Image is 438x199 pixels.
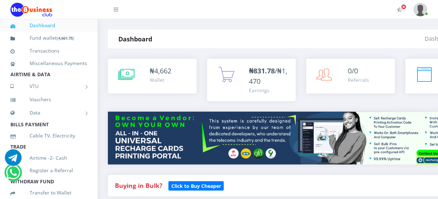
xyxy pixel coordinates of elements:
[115,181,162,190] strong: Buying in Bulk?
[150,66,171,76] div: ₦
[171,183,221,189] b: Click to Buy Cheaper
[306,59,395,94] a: 0/0 Referrals
[58,35,73,41] b: 4,661.75
[10,17,87,33] a: Dashboard
[249,66,287,86] span: /₦1,470
[10,91,87,108] a: Vouchers
[10,104,87,121] a: Data
[57,35,74,41] small: [ ]
[6,169,20,181] a: Chat for support
[108,59,197,94] a: ₦4,662 Wallet
[348,76,369,83] div: Referrals
[207,59,296,101] a: ₦831.78/₦1,470 Earnings
[10,128,87,144] a: Cable TV, Electricity
[348,66,358,75] span: 0/0
[10,3,52,17] img: Logo
[154,66,171,75] span: 4,662
[118,35,152,43] strong: Dashboard
[10,150,87,166] a: Airtime -2- Cash
[10,43,87,59] a: Transactions
[414,3,428,16] img: User
[10,78,87,95] a: VTU
[249,66,275,75] b: ₦831.78
[169,181,224,190] a: Click to Buy Cheaper
[397,7,402,13] i: Activate Your Membership
[10,30,87,46] a: Fund wallet[4,661.75]
[249,87,289,94] div: Earnings
[5,154,22,166] a: Chat for support
[10,162,87,178] a: Register a Referral
[150,76,171,83] div: Wallet
[10,55,87,71] a: Miscellaneous Payments
[401,4,407,9] span: Activate Your Membership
